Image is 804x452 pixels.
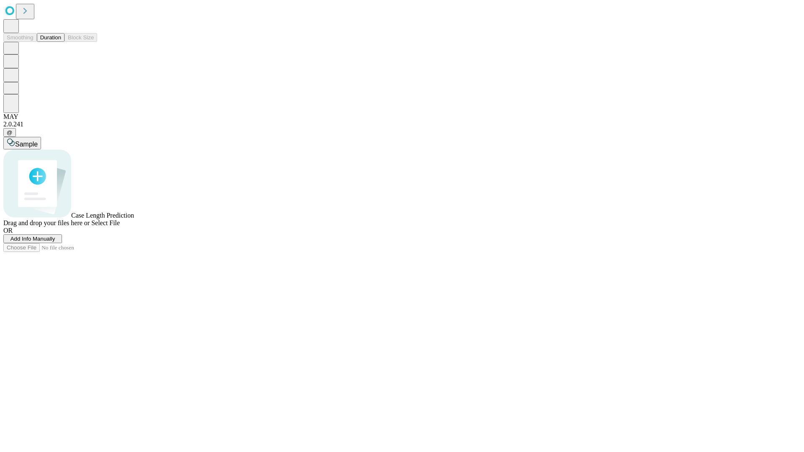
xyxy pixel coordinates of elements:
[91,219,120,226] span: Select File
[3,227,13,234] span: OR
[3,33,37,42] button: Smoothing
[3,219,90,226] span: Drag and drop your files here or
[3,137,41,149] button: Sample
[37,33,64,42] button: Duration
[64,33,97,42] button: Block Size
[3,113,801,121] div: MAY
[7,129,13,136] span: @
[3,234,62,243] button: Add Info Manually
[15,141,38,148] span: Sample
[71,212,134,219] span: Case Length Prediction
[10,236,55,242] span: Add Info Manually
[3,121,801,128] div: 2.0.241
[3,128,16,137] button: @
